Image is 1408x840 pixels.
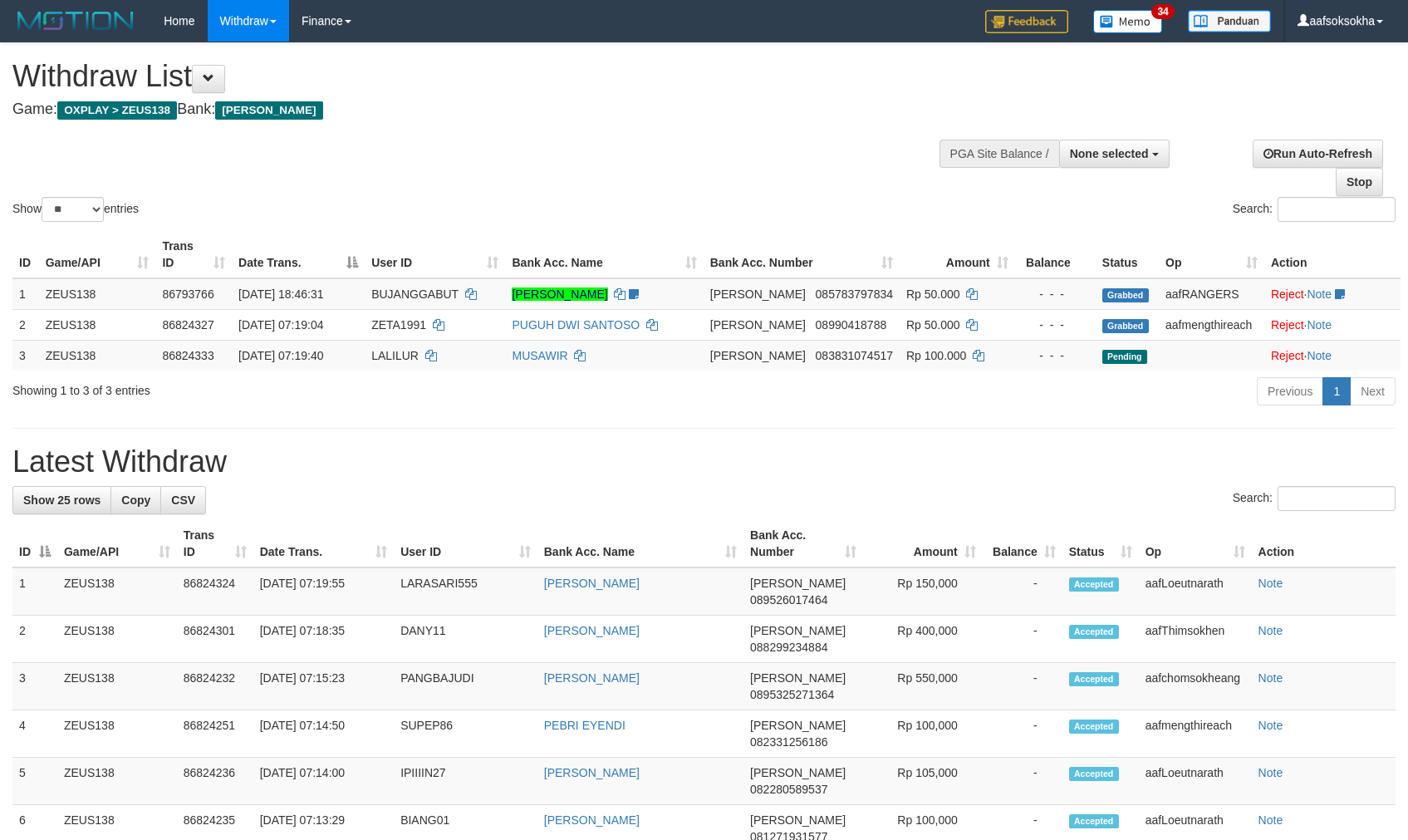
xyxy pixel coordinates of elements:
th: Date Trans.: activate to sort column ascending [253,520,394,567]
a: [PERSON_NAME] [544,671,640,685]
td: 3 [12,663,57,710]
td: [DATE] 07:14:50 [253,710,394,758]
td: ZEUS138 [57,758,177,805]
select: Showentries [42,197,104,222]
td: 5 [12,758,57,805]
th: Game/API: activate to sort column ascending [39,231,156,278]
span: Copy 082280589537 to clipboard [750,783,827,796]
td: [DATE] 07:14:00 [253,758,394,805]
td: · [1264,278,1401,310]
input: Search: [1278,486,1396,511]
td: [DATE] 07:15:23 [253,663,394,710]
img: MOTION_logo.png [12,8,139,33]
div: PGA Site Balance / [939,140,1059,168]
span: CSV [171,494,195,507]
td: [DATE] 07:18:35 [253,616,394,663]
a: Copy [110,486,161,514]
a: 1 [1322,377,1351,405]
span: 86824327 [162,318,213,332]
td: ZEUS138 [39,309,156,340]
a: Note [1258,624,1283,637]
span: [PERSON_NAME] [750,671,846,685]
label: Show entries [12,197,139,222]
td: 4 [12,710,57,758]
span: Grabbed [1102,319,1149,333]
a: [PERSON_NAME] [544,577,640,590]
span: None selected [1070,147,1149,160]
td: aafmengthireach [1139,710,1252,758]
span: Copy [121,494,150,507]
th: Trans ID: activate to sort column ascending [177,520,253,567]
td: aafLoeutnarath [1139,567,1252,616]
a: Note [1258,719,1283,732]
div: - - - [1022,286,1089,302]
span: Copy 089526017464 to clipboard [750,593,827,607]
span: [PERSON_NAME] [750,624,846,637]
th: User ID: activate to sort column ascending [394,520,537,567]
a: Note [1258,766,1283,779]
td: - [983,663,1062,710]
td: aafmengthireach [1159,309,1264,340]
td: DANY11 [394,616,537,663]
a: Note [1307,287,1332,301]
span: [DATE] 07:19:04 [238,318,323,332]
td: ZEUS138 [57,710,177,758]
th: Balance: activate to sort column ascending [983,520,1062,567]
span: [PERSON_NAME] [750,813,846,827]
td: ZEUS138 [57,663,177,710]
td: SUPEP86 [394,710,537,758]
th: Bank Acc. Number: activate to sort column ascending [704,231,900,278]
span: [PERSON_NAME] [750,766,846,779]
span: OXPLAY > ZEUS138 [57,101,177,120]
span: Accepted [1069,577,1119,592]
th: Balance [1015,231,1096,278]
span: Accepted [1069,767,1119,781]
span: [PERSON_NAME] [710,318,806,332]
button: None selected [1059,140,1170,168]
span: Copy 085783797834 to clipboard [816,287,893,301]
a: Note [1307,349,1332,362]
a: [PERSON_NAME] [544,813,640,827]
td: IPIIIIN27 [394,758,537,805]
td: aafRANGERS [1159,278,1264,310]
div: - - - [1022,347,1089,364]
td: - [983,567,1062,616]
td: Rp 400,000 [863,616,983,663]
span: [PERSON_NAME] [710,349,806,362]
span: Rp 50.000 [906,287,960,301]
a: Note [1258,671,1283,685]
a: Reject [1271,287,1304,301]
span: Grabbed [1102,288,1149,302]
td: [DATE] 07:19:55 [253,567,394,616]
a: [PERSON_NAME] [544,766,640,779]
span: Accepted [1069,814,1119,828]
h4: Game: Bank: [12,101,922,118]
span: [DATE] 18:46:31 [238,287,323,301]
a: Reject [1271,349,1304,362]
td: 86824236 [177,758,253,805]
th: Trans ID: activate to sort column ascending [155,231,232,278]
td: 1 [12,567,57,616]
th: Action [1252,520,1396,567]
td: Rp 100,000 [863,710,983,758]
th: Bank Acc. Name: activate to sort column ascending [505,231,703,278]
th: User ID: activate to sort column ascending [365,231,505,278]
h1: Latest Withdraw [12,445,1396,479]
span: Copy 08990418788 to clipboard [816,318,887,332]
td: ZEUS138 [57,616,177,663]
th: Action [1264,231,1401,278]
a: PEBRI EYENDI [544,719,626,732]
th: ID: activate to sort column descending [12,520,57,567]
td: 2 [12,309,39,340]
span: ZETA1991 [371,318,426,332]
td: - [983,616,1062,663]
span: BUJANGGABUT [371,287,459,301]
td: · [1264,340,1401,371]
td: 86824251 [177,710,253,758]
th: ID [12,231,39,278]
td: Rp 550,000 [863,663,983,710]
span: Accepted [1069,720,1119,734]
span: Rp 100.000 [906,349,966,362]
td: - [983,710,1062,758]
td: 2 [12,616,57,663]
